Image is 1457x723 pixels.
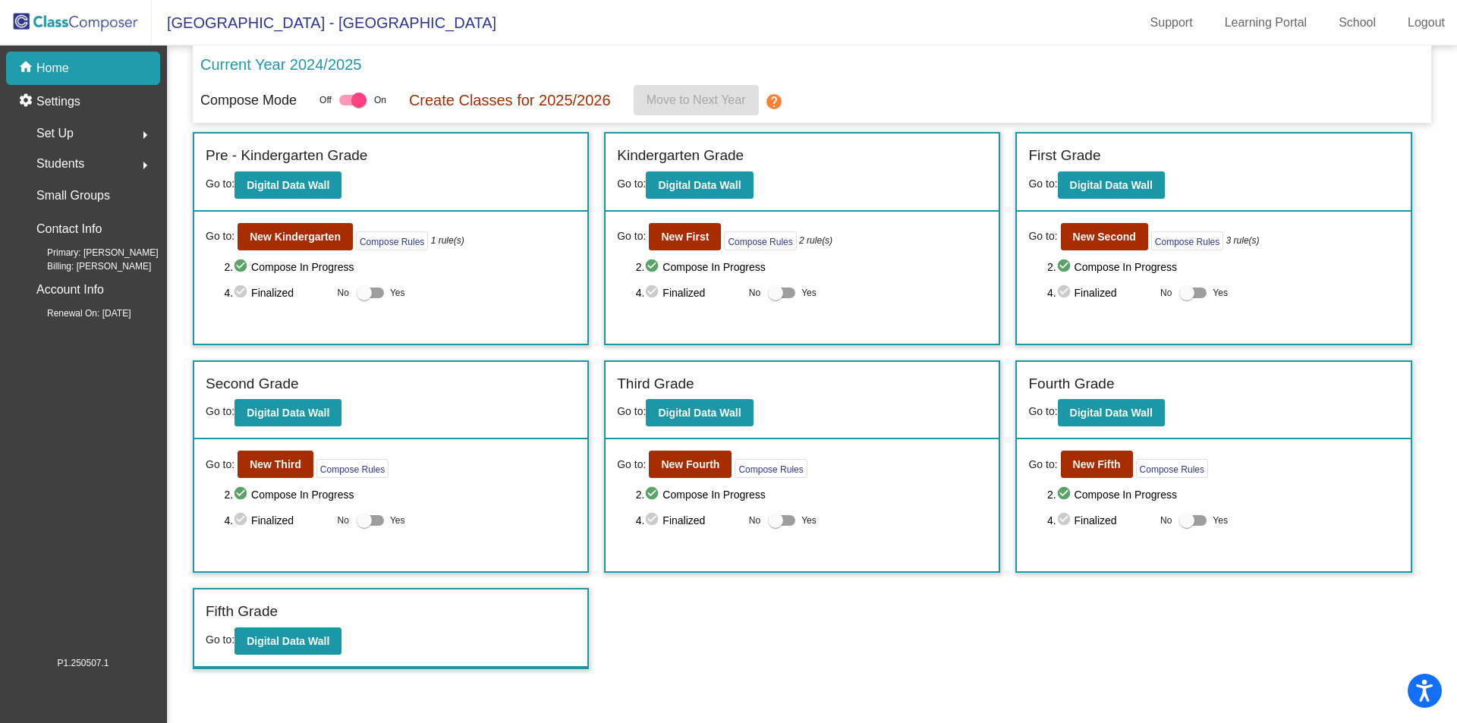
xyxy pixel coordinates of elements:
button: New Third [238,451,313,478]
b: New Fourth [661,458,719,470]
span: Yes [801,511,817,530]
button: Digital Data Wall [1058,399,1165,426]
label: Second Grade [206,373,299,395]
button: Digital Data Wall [234,627,341,655]
a: Support [1138,11,1205,35]
button: Digital Data Wall [646,399,753,426]
span: 2. Compose In Progress [636,258,988,276]
mat-icon: home [18,59,36,77]
span: Set Up [36,123,74,144]
i: 2 rule(s) [799,234,832,247]
mat-icon: check_circle [233,486,251,504]
mat-icon: check_circle [1056,258,1075,276]
span: Go to: [206,405,234,417]
span: No [338,514,349,527]
span: 2. Compose In Progress [636,486,988,504]
span: Primary: [PERSON_NAME] [23,246,159,259]
button: Digital Data Wall [234,171,341,199]
button: New Fifth [1061,451,1133,478]
p: Small Groups [36,185,110,206]
span: 4. Finalized [224,284,329,302]
button: New Second [1061,223,1148,250]
button: Compose Rules [316,459,389,478]
label: Pre - Kindergarten Grade [206,145,367,167]
label: First Grade [1028,145,1100,167]
span: Go to: [206,633,234,646]
button: Digital Data Wall [234,399,341,426]
a: Learning Portal [1213,11,1320,35]
span: Go to: [617,228,646,244]
span: Go to: [1028,228,1057,244]
p: Compose Mode [200,90,297,111]
button: New First [649,223,721,250]
b: New First [661,231,709,243]
b: Digital Data Wall [1070,179,1153,191]
mat-icon: check_circle [644,284,662,302]
button: New Fourth [649,451,732,478]
button: Move to Next Year [634,85,759,115]
mat-icon: arrow_right [136,126,154,144]
mat-icon: check_circle [644,486,662,504]
i: 3 rule(s) [1226,234,1260,247]
b: Digital Data Wall [247,407,329,419]
span: Yes [1213,511,1228,530]
label: Fourth Grade [1028,373,1114,395]
mat-icon: settings [18,93,36,111]
span: Go to: [1028,405,1057,417]
span: [GEOGRAPHIC_DATA] - [GEOGRAPHIC_DATA] [152,11,496,35]
b: Digital Data Wall [1070,407,1153,419]
mat-icon: check_circle [644,258,662,276]
mat-icon: check_circle [233,284,251,302]
b: New Second [1073,231,1136,243]
b: New Third [250,458,301,470]
b: New Kindergarten [250,231,341,243]
p: Home [36,59,69,77]
span: 2. Compose In Progress [1047,486,1399,504]
a: Logout [1396,11,1457,35]
span: No [1160,514,1172,527]
span: 4. Finalized [1047,284,1153,302]
span: Go to: [617,405,646,417]
p: Create Classes for 2025/2026 [409,89,611,112]
span: Students [36,153,84,174]
b: Digital Data Wall [658,179,741,191]
span: Go to: [206,228,234,244]
button: Digital Data Wall [646,171,753,199]
span: Move to Next Year [647,93,746,106]
i: 1 rule(s) [431,234,464,247]
span: 4. Finalized [636,511,741,530]
button: New Kindergarten [238,223,353,250]
mat-icon: help [765,93,783,111]
button: Compose Rules [1151,231,1223,250]
button: Digital Data Wall [1058,171,1165,199]
span: Billing: [PERSON_NAME] [23,259,151,273]
span: Yes [390,284,405,302]
b: Digital Data Wall [247,179,329,191]
span: No [749,514,760,527]
p: Account Info [36,279,104,300]
span: Yes [1213,284,1228,302]
p: Contact Info [36,218,102,240]
span: 4. Finalized [636,284,741,302]
button: Compose Rules [735,459,807,478]
mat-icon: check_circle [644,511,662,530]
span: Go to: [206,178,234,190]
span: 2. Compose In Progress [224,258,576,276]
mat-icon: check_circle [1056,486,1075,504]
label: Third Grade [617,373,694,395]
mat-icon: check_circle [1056,284,1075,302]
span: 4. Finalized [224,511,329,530]
span: Off [319,93,332,107]
span: Go to: [206,457,234,473]
label: Kindergarten Grade [617,145,744,167]
span: Renewal On: [DATE] [23,306,131,320]
b: Digital Data Wall [247,635,329,647]
span: 4. Finalized [1047,511,1153,530]
span: No [749,286,760,300]
mat-icon: check_circle [233,258,251,276]
span: Yes [801,284,817,302]
span: No [338,286,349,300]
p: Settings [36,93,80,111]
b: New Fifth [1073,458,1121,470]
span: Go to: [617,178,646,190]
